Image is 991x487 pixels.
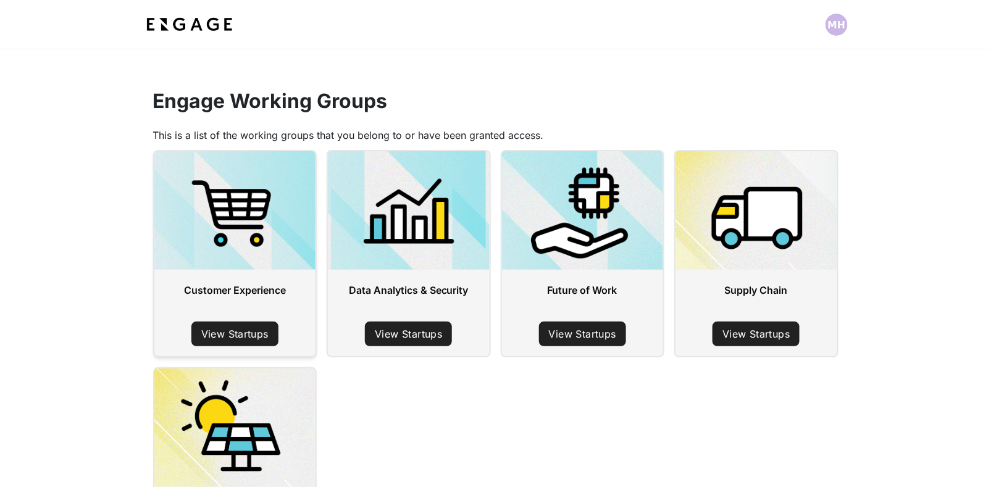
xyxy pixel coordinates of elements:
a: View Startups [539,322,626,346]
a: View Startups [713,322,800,346]
img: Profile picture of Maddie Harper [826,14,848,36]
button: Open profile menu [826,14,848,36]
h3: Future of Work [548,285,617,296]
h3: Data Analytics & Security [349,285,469,296]
img: bdf1fb74-1727-4ba0-a5bd-bc74ae9fc70b.jpeg [144,14,235,36]
p: This is a list of the working groups that you belong to or have been granted access. [153,128,838,143]
h2: Engage Working Groups [153,89,838,113]
h3: Customer Experience [184,285,286,296]
a: View Startups [365,322,452,346]
h3: Supply Chain [725,285,788,296]
a: View Startups [191,322,278,346]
